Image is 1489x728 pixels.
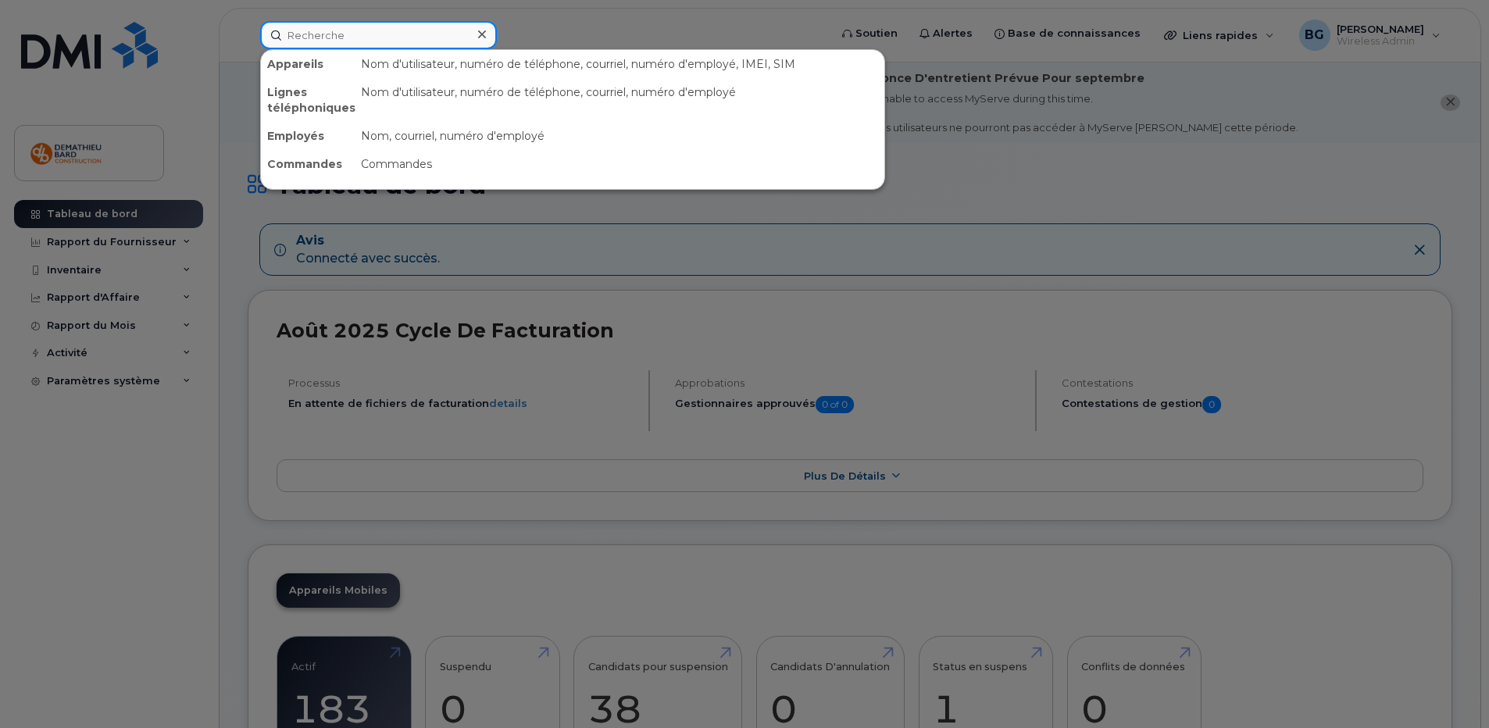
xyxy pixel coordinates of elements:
[355,78,884,122] div: Nom d'utilisateur, numéro de téléphone, courriel, numéro d'employé
[355,150,884,178] div: Commandes
[261,122,355,150] div: Employés
[261,50,355,78] div: Appareils
[355,50,884,78] div: Nom d'utilisateur, numéro de téléphone, courriel, numéro d'employé, IMEI, SIM
[261,150,355,178] div: Commandes
[261,78,355,122] div: Lignes téléphoniques
[355,122,884,150] div: Nom, courriel, numéro d'employé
